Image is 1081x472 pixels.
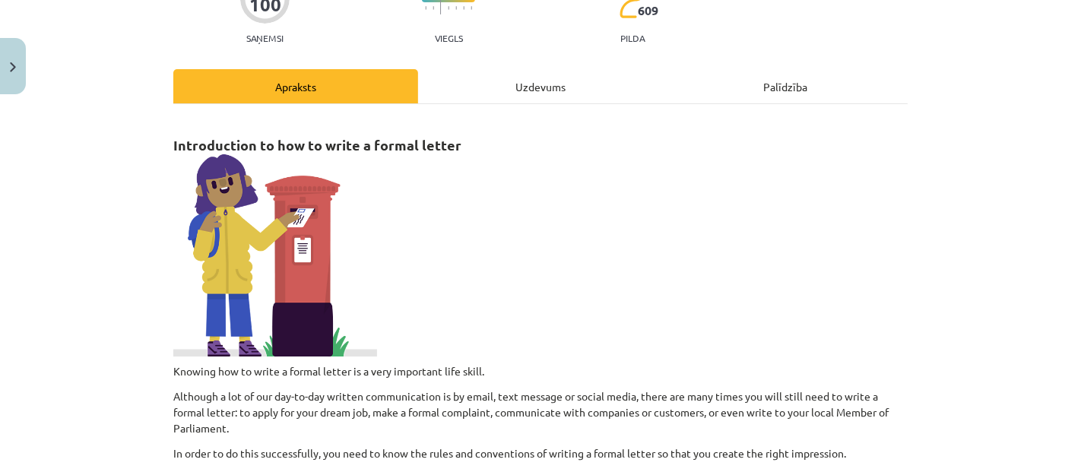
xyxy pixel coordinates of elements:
[620,33,645,43] p: pilda
[435,33,463,43] p: Viegls
[173,69,418,103] div: Apraksts
[638,4,658,17] span: 609
[448,6,449,10] img: icon-short-line-57e1e144782c952c97e751825c79c345078a6d821885a25fce030b3d8c18986b.svg
[10,62,16,72] img: icon-close-lesson-0947bae3869378f0d4975bcd49f059093ad1ed9edebbc8119c70593378902aed.svg
[663,69,908,103] div: Palīdzība
[418,69,663,103] div: Uzdevums
[173,445,908,461] p: In order to do this successfully, you need to know the rules and conventions of writing a formal ...
[455,6,457,10] img: icon-short-line-57e1e144782c952c97e751825c79c345078a6d821885a25fce030b3d8c18986b.svg
[425,6,426,10] img: icon-short-line-57e1e144782c952c97e751825c79c345078a6d821885a25fce030b3d8c18986b.svg
[463,6,464,10] img: icon-short-line-57e1e144782c952c97e751825c79c345078a6d821885a25fce030b3d8c18986b.svg
[433,6,434,10] img: icon-short-line-57e1e144782c952c97e751825c79c345078a6d821885a25fce030b3d8c18986b.svg
[173,388,908,436] p: Although a lot of our day-to-day written communication is by email, text message or social media,...
[471,6,472,10] img: icon-short-line-57e1e144782c952c97e751825c79c345078a6d821885a25fce030b3d8c18986b.svg
[240,33,290,43] p: Saņemsi
[173,363,908,379] p: Knowing how to write a formal letter is a very important life skill.
[173,136,461,154] strong: Introduction to how to write a formal letter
